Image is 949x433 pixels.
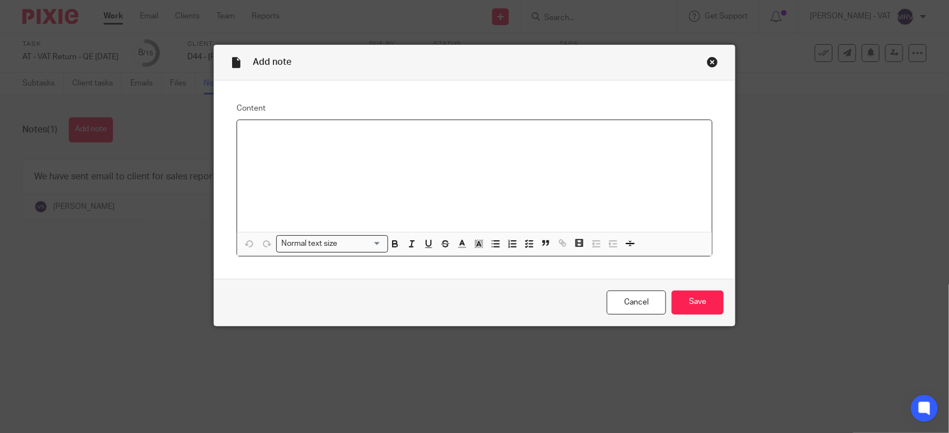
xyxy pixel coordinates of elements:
label: Content [237,103,712,114]
span: Normal text size [279,238,340,250]
input: Search for option [341,238,381,250]
div: Search for option [276,235,388,253]
div: Close this dialog window [707,56,718,68]
span: Add note [253,58,291,66]
a: Cancel [607,291,666,315]
input: Save [672,291,724,315]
